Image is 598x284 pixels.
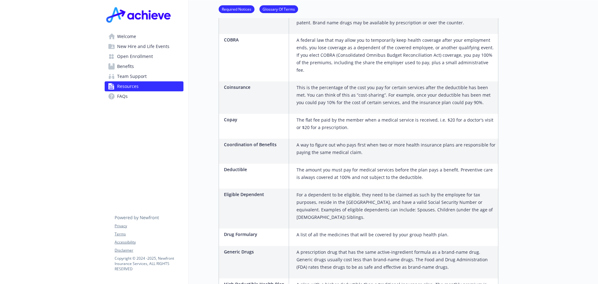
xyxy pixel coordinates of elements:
[105,91,183,101] a: FAQs
[224,141,286,148] p: Coordination of Benefits
[219,6,254,12] a: Required Notices
[297,166,496,181] p: The amount you must pay for medical services before the plan pays a benefit. Preventive care is a...
[105,61,183,71] a: Benefits
[105,51,183,61] a: Open Enrollment
[297,116,496,131] p: The flat fee paid by the member when a medical service is received, i.e. $20 for a doctor's visit...
[117,71,147,81] span: Team Support
[117,41,169,51] span: New Hire and Life Events
[115,231,183,237] a: Terms
[224,166,286,173] p: Deductible
[297,191,496,221] p: For a dependent to be eligible, they need to be claimed as such by the employee for tax purposes,...
[117,91,128,101] span: FAQs
[297,12,496,26] p: A drug sold by a drug company under a specific name or trademark and that is protected by a paten...
[297,248,496,271] p: A prescription drug that has the same active-ingredient formula as a brand-name drug. Generic dru...
[224,231,286,238] p: Drug Formulary
[105,41,183,51] a: New Hire and Life Events
[297,84,496,106] p: This is the percentage of the cost you pay for certain services after the deductible has been met...
[117,61,134,71] span: Benefits
[224,116,286,123] p: Copay
[115,256,183,272] p: Copyright © 2024 - 2025 , Newfront Insurance Services, ALL RIGHTS RESERVED
[115,248,183,253] a: Disclaimer
[105,71,183,81] a: Team Support
[259,6,298,12] a: Glossary Of Terms
[105,31,183,41] a: Welcome
[224,84,286,90] p: Coinsurance
[224,248,286,255] p: Generic Drugs
[105,81,183,91] a: Resources
[115,239,183,245] a: Accessibility
[115,223,183,229] a: Privacy
[224,36,286,43] p: COBRA
[117,31,136,41] span: Welcome
[297,36,496,74] p: A federal law that may allow you to temporarily keep health coverage after your employment ends, ...
[297,231,448,238] p: A list of all the medicines that will be covered by your group health plan.
[224,191,286,198] p: Eligible Dependent
[117,81,139,91] span: Resources
[297,141,496,156] p: A way to figure out who pays first when two or more health insurance plans are responsible for pa...
[117,51,153,61] span: Open Enrollment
